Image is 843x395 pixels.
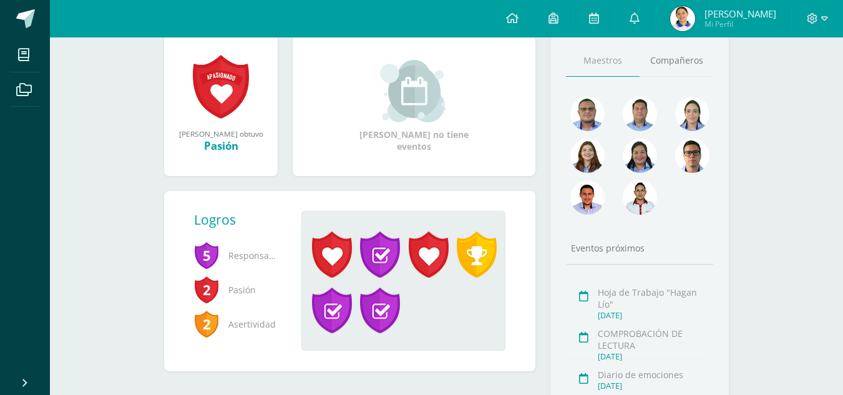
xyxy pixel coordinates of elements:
img: event_small.png [380,60,448,122]
div: Eventos próximos [566,242,713,254]
span: Pasión [194,273,281,307]
img: b3275fa016b95109afc471d3b448d7ac.png [675,139,709,173]
span: 2 [194,310,219,338]
span: Asertividad [194,307,281,341]
span: Mi Perfil [704,19,776,29]
img: 5085e44cdb9404f1d524c719e83a611b.png [670,6,695,31]
div: Hoja de Trabajo "Hagan Lío" [598,286,709,310]
div: [PERSON_NAME] no tiene eventos [352,60,477,152]
div: [PERSON_NAME] obtuvo [177,129,265,139]
a: Maestros [566,45,640,77]
img: 99962f3fa423c9b8099341731b303440.png [570,97,605,131]
img: cc0c97458428ff7fb5cd31c6f23e5075.png [570,180,605,215]
span: 5 [194,241,219,270]
span: Responsabilidad [194,238,281,273]
span: 2 [194,275,219,304]
div: Diario de emociones [598,369,709,381]
div: [DATE] [598,381,709,391]
div: [DATE] [598,310,709,321]
div: [DATE] [598,351,709,362]
img: 4a7f7f1a360f3d8e2a3425f4c4febaf9.png [623,139,657,173]
img: 6b516411093031de2315839688b6386d.png [623,180,657,215]
img: a9adb280a5deb02de052525b0213cdb9.png [570,139,605,173]
img: 375aecfb130304131abdbe7791f44736.png [675,97,709,131]
img: 2ac039123ac5bd71a02663c3aa063ac8.png [623,97,657,131]
div: Logros [194,211,291,228]
span: [PERSON_NAME] [704,7,776,20]
div: COMPROBACIÓN DE LECTURA [598,328,709,351]
div: Pasión [177,139,265,153]
a: Compañeros [640,45,713,77]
